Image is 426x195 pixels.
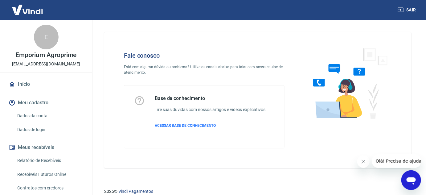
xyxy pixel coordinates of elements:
a: Dados da conta [15,110,85,122]
a: Dados de login [15,123,85,136]
p: 2025 © [104,188,411,195]
a: Início [7,77,85,91]
a: Vindi Pagamentos [118,189,153,194]
h6: Tire suas dúvidas com nossos artigos e vídeos explicativos. [155,106,267,113]
iframe: Mensagem da empresa [372,154,421,168]
h5: Base de conhecimento [155,95,267,102]
a: ACESSAR BASE DE CONHECIMENTO [155,123,267,128]
iframe: Botão para abrir a janela de mensagens [401,170,421,190]
a: Relatório de Recebíveis [15,154,85,167]
a: Contratos com credores [15,182,85,194]
button: Meus recebíveis [7,141,85,154]
span: ACESSAR BASE DE CONHECIMENTO [155,123,216,128]
iframe: Fechar mensagem [357,156,370,168]
p: [EMAIL_ADDRESS][DOMAIN_NAME] [12,61,80,67]
span: Olá! Precisa de ajuda? [4,4,52,9]
a: Recebíveis Futuros Online [15,168,85,181]
button: Meu cadastro [7,96,85,110]
div: E [34,25,59,49]
h4: Fale conosco [124,52,285,59]
img: Fale conosco [301,42,395,124]
button: Sair [396,4,419,16]
p: Emporium Agroprime [15,52,76,58]
p: Está com alguma dúvida ou problema? Utilize os canais abaixo para falar com nossa equipe de atend... [124,64,285,75]
img: Vindi [7,0,47,19]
